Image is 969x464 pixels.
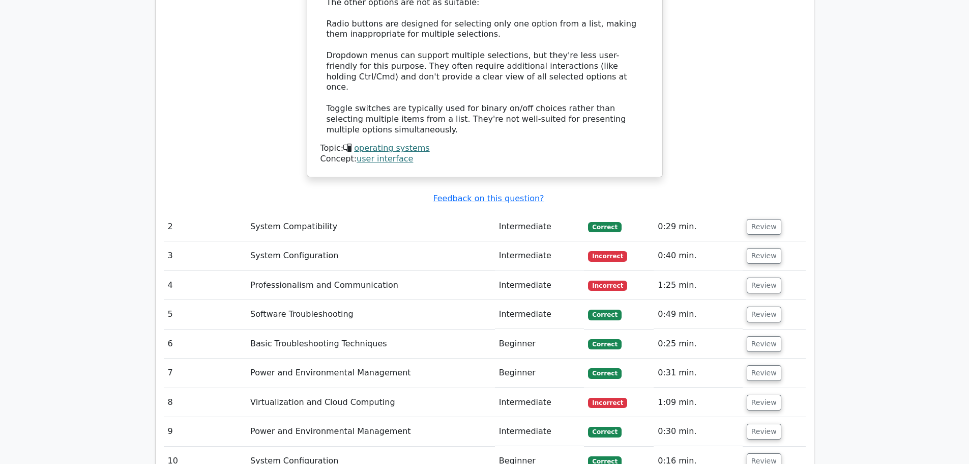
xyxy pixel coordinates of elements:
td: Power and Environmental Management [246,417,495,446]
td: 8 [164,388,247,417]
td: 5 [164,300,247,329]
button: Review [747,365,781,381]
td: Software Troubleshooting [246,300,495,329]
a: user interface [357,154,413,163]
td: System Configuration [246,241,495,270]
span: Correct [588,339,621,349]
span: Incorrect [588,398,627,408]
td: Professionalism and Communication [246,271,495,300]
td: 3 [164,241,247,270]
td: 0:30 min. [654,417,742,446]
td: 0:49 min. [654,300,742,329]
button: Review [747,248,781,264]
span: Incorrect [588,251,627,261]
td: 0:31 min. [654,359,742,388]
td: Intermediate [495,212,584,241]
td: System Compatibility [246,212,495,241]
td: Intermediate [495,241,584,270]
button: Review [747,278,781,293]
td: Beginner [495,359,584,388]
td: Power and Environmental Management [246,359,495,388]
button: Review [747,336,781,352]
td: 9 [164,417,247,446]
a: Feedback on this question? [433,194,544,203]
td: 1:25 min. [654,271,742,300]
button: Review [747,424,781,440]
td: 1:09 min. [654,388,742,417]
td: Intermediate [495,300,584,329]
td: 6 [164,330,247,359]
span: Correct [588,222,621,232]
td: Intermediate [495,417,584,446]
td: 2 [164,212,247,241]
button: Review [747,395,781,411]
td: 0:29 min. [654,212,742,241]
a: operating systems [354,143,429,153]
td: Beginner [495,330,584,359]
td: Intermediate [495,388,584,417]
td: 4 [164,271,247,300]
button: Review [747,219,781,235]
div: Topic: [320,143,649,154]
span: Correct [588,310,621,320]
td: 0:40 min. [654,241,742,270]
div: Concept: [320,154,649,165]
td: Basic Troubleshooting Techniques [246,330,495,359]
td: Virtualization and Cloud Computing [246,388,495,417]
span: Incorrect [588,281,627,291]
span: Correct [588,368,621,378]
button: Review [747,307,781,322]
td: 0:25 min. [654,330,742,359]
td: Intermediate [495,271,584,300]
span: Correct [588,427,621,437]
td: 7 [164,359,247,388]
